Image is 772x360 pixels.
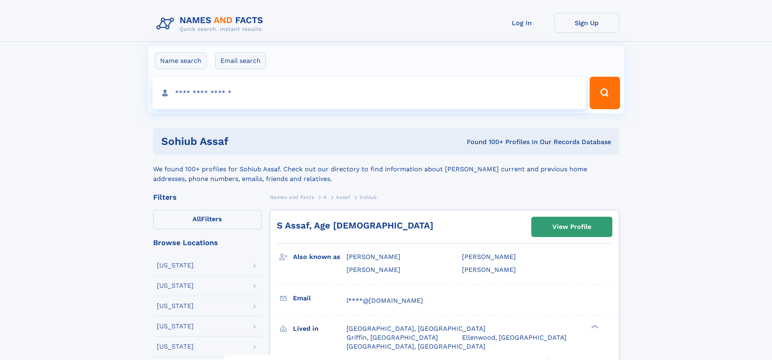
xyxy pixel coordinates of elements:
[462,334,567,341] span: Ellenwood, [GEOGRAPHIC_DATA]
[462,253,516,261] span: [PERSON_NAME]
[153,194,262,201] div: Filters
[359,194,377,200] span: Sohiub
[157,282,194,289] div: [US_STATE]
[157,303,194,309] div: [US_STATE]
[153,155,619,184] div: We found 100+ profiles for Sohiub Assaf. Check out our directory to find information about [PERSO...
[293,291,346,305] h3: Email
[554,13,619,33] a: Sign Up
[348,138,611,147] div: Found 100+ Profiles In Our Records Database
[346,253,400,261] span: [PERSON_NAME]
[490,13,554,33] a: Log In
[336,194,350,200] span: Assaf
[293,250,346,264] h3: Also known as
[215,52,266,69] label: Email search
[532,217,612,237] a: View Profile
[155,52,207,69] label: Name search
[192,215,201,223] span: All
[153,239,262,246] div: Browse Locations
[270,192,314,202] a: Names and Facts
[323,192,327,202] a: A
[346,334,438,341] span: Griffin, [GEOGRAPHIC_DATA]
[161,136,348,147] h1: Sohiub Assaf
[462,266,516,274] span: [PERSON_NAME]
[157,323,194,330] div: [US_STATE]
[346,266,400,274] span: [PERSON_NAME]
[346,343,485,350] span: [GEOGRAPHIC_DATA], [GEOGRAPHIC_DATA]
[590,77,620,109] button: Search Button
[157,343,194,350] div: [US_STATE]
[157,262,194,269] div: [US_STATE]
[277,220,433,231] a: S Assaf, Age [DEMOGRAPHIC_DATA]
[346,325,485,332] span: [GEOGRAPHIC_DATA], [GEOGRAPHIC_DATA]
[153,13,270,35] img: Logo Names and Facts
[589,324,599,329] div: ❯
[323,194,327,200] span: A
[552,218,591,236] div: View Profile
[336,192,350,202] a: Assaf
[293,322,346,336] h3: Lived in
[152,77,586,109] input: search input
[153,210,262,229] label: Filters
